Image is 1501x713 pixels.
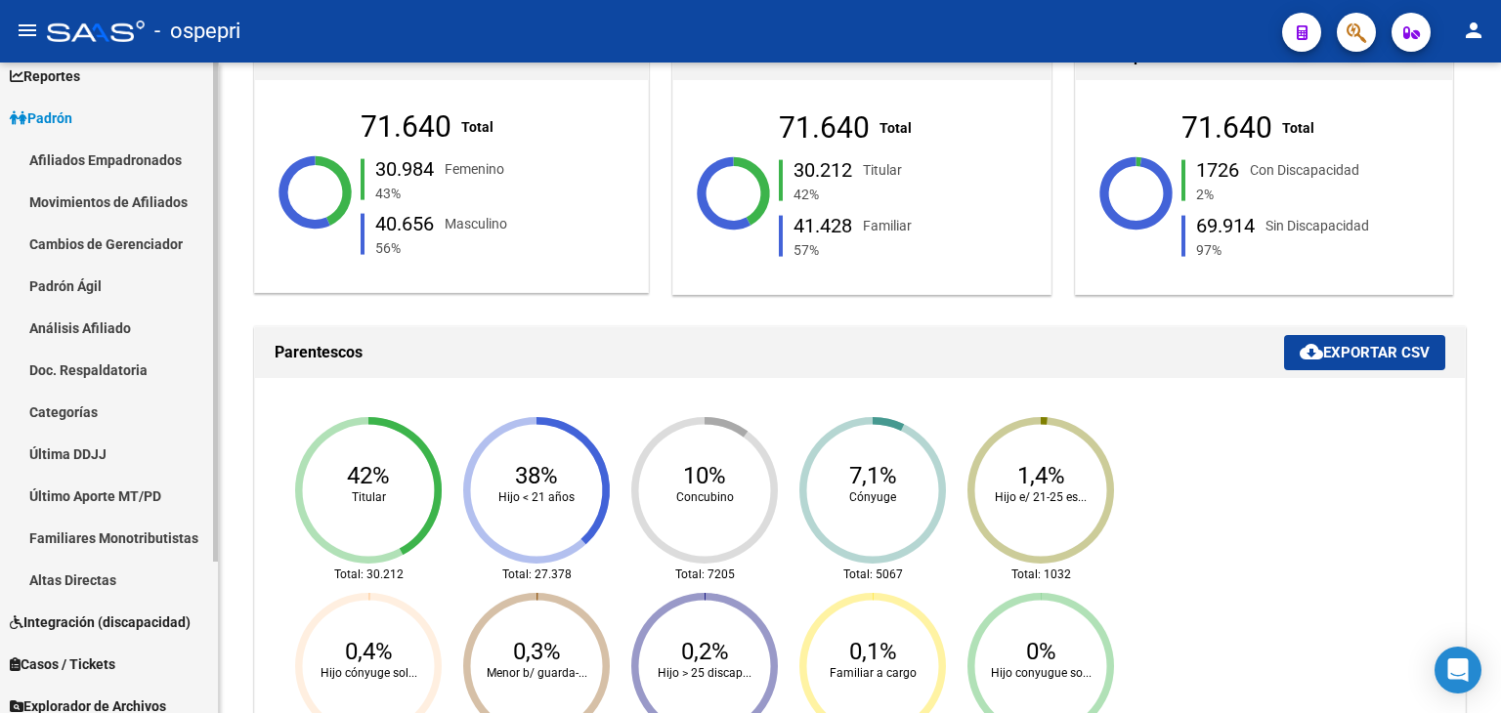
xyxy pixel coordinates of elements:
text: Menor b/ guarda-... [487,666,587,680]
div: 1726 [1196,160,1239,180]
div: Total [1282,117,1314,139]
mat-icon: cloud_download [1300,340,1323,363]
text: Hijo cónyuge sol... [321,666,417,680]
text: Hijo conyugue so... [991,666,1092,680]
text: Total: 1032 [1011,566,1071,580]
text: Total: 5067 [843,566,903,580]
div: 57% [790,238,1040,260]
div: Titular [863,159,902,181]
text: Total: 30.212 [334,566,404,580]
text: Hijo > 25 discap... [658,666,751,680]
div: 69.914 [1196,215,1255,234]
div: 43% [371,183,622,204]
div: 71.640 [361,116,451,138]
text: 7,1% [849,462,897,489]
text: 0% [1026,638,1056,665]
div: Con Discapacidad [1250,159,1359,181]
text: 10% [683,462,726,489]
text: Concubino [676,490,734,504]
text: Total: 7205 [675,566,735,580]
span: Reportes [10,65,80,87]
text: 0,2% [681,638,729,665]
text: 42% [347,462,390,489]
div: 42% [790,184,1040,205]
h1: Parentescos [275,337,1284,368]
div: Total [879,117,912,139]
text: 38% [515,462,558,489]
div: Familiar [863,214,912,235]
div: 30.212 [793,160,852,180]
text: 0,3% [513,638,561,665]
text: 1,4% [1017,462,1065,489]
div: 2% [1192,184,1442,205]
text: 0,1% [849,638,897,665]
div: Sin Discapacidad [1265,214,1369,235]
div: 41.428 [793,215,852,234]
span: Integración (discapacidad) [10,611,191,633]
text: Hijo e/ 21-25 es... [995,490,1087,504]
div: Open Intercom Messenger [1435,647,1481,693]
span: - ospepri [154,10,240,53]
div: 40.656 [375,214,434,233]
text: Hijo < 21 años [498,490,575,504]
button: Exportar CSV [1284,335,1445,370]
mat-icon: person [1462,19,1485,42]
div: 97% [1192,238,1442,260]
span: Exportar CSV [1300,344,1430,361]
text: Total: 27.378 [502,566,572,580]
text: Familiar a cargo [830,666,917,680]
span: Casos / Tickets [10,653,115,675]
div: Total [461,116,493,138]
text: 0,4% [345,638,393,665]
div: 30.984 [375,159,434,179]
div: 71.640 [1181,117,1272,139]
div: 56% [371,237,622,259]
div: Femenino [445,157,504,179]
text: Titular [352,490,386,504]
div: Masculino [445,213,507,234]
mat-icon: menu [16,19,39,42]
div: 71.640 [779,117,870,139]
span: Padrón [10,107,72,129]
text: Cónyuge [849,490,896,504]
